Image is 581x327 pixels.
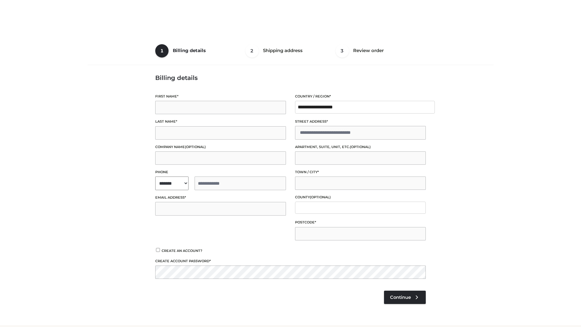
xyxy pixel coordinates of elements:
span: Review order [353,48,384,53]
h3: Billing details [155,74,426,81]
label: Last name [155,119,286,124]
label: Create account password [155,258,426,264]
label: Company name [155,144,286,150]
label: Email address [155,195,286,200]
label: Country / Region [295,94,426,99]
label: County [295,194,426,200]
label: Apartment, suite, unit, etc. [295,144,426,150]
input: Create an account? [155,248,161,252]
span: (optional) [310,195,331,199]
span: 2 [245,44,259,58]
span: Shipping address [263,48,303,53]
label: Postcode [295,220,426,225]
label: Street address [295,119,426,124]
label: Phone [155,169,286,175]
span: 3 [336,44,349,58]
a: Continue [384,291,426,304]
label: First name [155,94,286,99]
span: (optional) [185,145,206,149]
span: (optional) [350,145,371,149]
span: Continue [390,295,411,300]
span: Billing details [173,48,206,53]
span: Create an account? [162,249,202,253]
label: Town / City [295,169,426,175]
span: 1 [155,44,169,58]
